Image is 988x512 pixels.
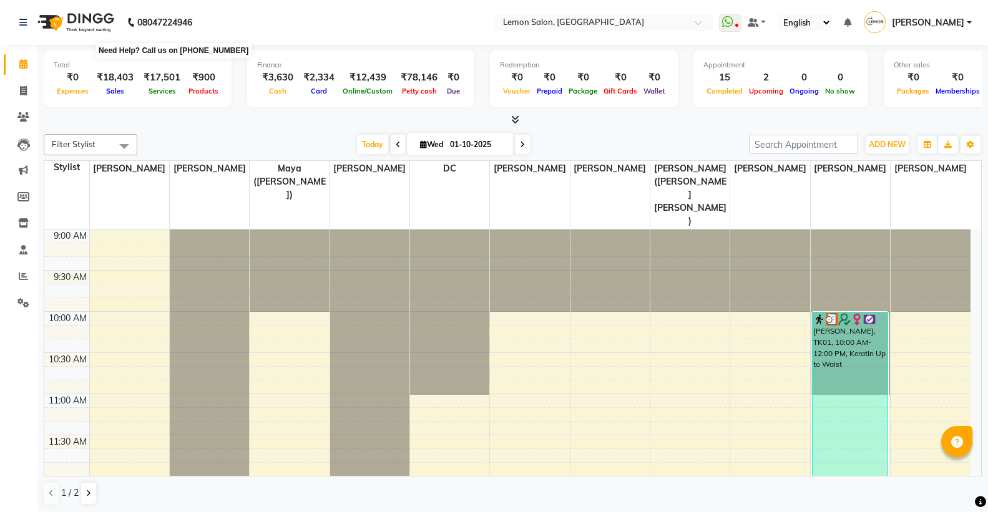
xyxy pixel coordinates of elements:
[936,462,976,500] iframe: chat widget
[399,87,440,95] span: Petty cash
[749,135,858,154] input: Search Appointment
[52,139,95,149] span: Filter Stylist
[330,161,409,176] span: [PERSON_NAME]
[640,87,668,95] span: Wallet
[51,229,89,243] div: 9:00 AM
[46,353,89,366] div: 10:30 AM
[703,70,746,85] div: 15
[137,5,192,40] b: 08047224946
[257,70,298,85] div: ₹3,630
[703,60,858,70] div: Appointment
[746,87,786,95] span: Upcoming
[54,87,92,95] span: Expenses
[54,60,222,70] div: Total
[894,70,932,85] div: ₹0
[46,312,89,325] div: 10:00 AM
[534,70,565,85] div: ₹0
[932,70,983,85] div: ₹0
[61,486,79,500] span: 1 / 2
[894,87,932,95] span: Packages
[811,161,890,176] span: [PERSON_NAME]
[410,161,489,176] span: DC
[786,87,822,95] span: Ongoing
[869,140,906,149] span: ADD NEW
[103,87,127,95] span: Sales
[170,161,249,176] span: [PERSON_NAME]
[340,87,396,95] span: Online/Custom
[822,87,858,95] span: No show
[565,70,600,85] div: ₹0
[500,87,534,95] span: Voucher
[417,140,446,149] span: Wed
[600,87,640,95] span: Gift Cards
[90,161,169,176] span: [PERSON_NAME]
[490,161,569,176] span: [PERSON_NAME]
[32,5,117,40] img: logo
[891,161,971,176] span: [PERSON_NAME]
[185,70,222,85] div: ₹900
[534,87,565,95] span: Prepaid
[813,312,888,476] div: [PERSON_NAME], TK01, 10:00 AM-12:00 PM, Keratin Up to Waist
[250,161,329,203] span: Maya ([PERSON_NAME])
[730,161,809,176] span: [PERSON_NAME]
[44,161,89,174] div: Stylist
[822,70,858,85] div: 0
[357,135,388,154] span: Today
[443,70,464,85] div: ₹0
[145,87,179,95] span: Services
[340,70,396,85] div: ₹12,439
[92,70,139,85] div: ₹18,403
[703,87,746,95] span: Completed
[54,70,92,85] div: ₹0
[46,435,89,448] div: 11:30 AM
[570,161,650,176] span: [PERSON_NAME]
[257,60,464,70] div: Finance
[864,11,886,33] img: Farheen Ansari
[444,87,463,95] span: Due
[866,136,909,153] button: ADD NEW
[932,87,983,95] span: Memberships
[298,70,340,85] div: ₹2,334
[396,70,443,85] div: ₹78,146
[565,87,600,95] span: Package
[600,70,640,85] div: ₹0
[446,135,509,154] input: 2025-10-01
[46,394,89,407] div: 11:00 AM
[786,70,822,85] div: 0
[266,87,290,95] span: Cash
[308,87,330,95] span: Card
[746,70,786,85] div: 2
[139,70,185,85] div: ₹17,501
[51,271,89,284] div: 9:30 AM
[640,70,668,85] div: ₹0
[892,16,964,29] span: [PERSON_NAME]
[500,60,668,70] div: Redemption
[650,161,730,229] span: [PERSON_NAME] ([PERSON_NAME] [PERSON_NAME])
[185,87,222,95] span: Products
[500,70,534,85] div: ₹0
